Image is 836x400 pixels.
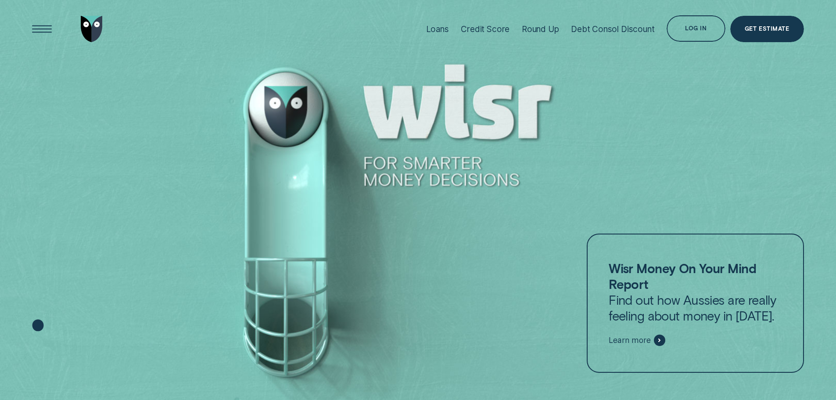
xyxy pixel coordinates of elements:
[667,15,725,42] button: Log in
[426,24,449,34] div: Loans
[587,234,804,373] a: Wisr Money On Your Mind ReportFind out how Aussies are really feeling about money in [DATE].Learn...
[81,16,103,42] img: Wisr
[609,260,756,292] strong: Wisr Money On Your Mind Report
[461,24,509,34] div: Credit Score
[609,335,650,345] span: Learn more
[571,24,654,34] div: Debt Consol Discount
[29,16,55,42] button: Open Menu
[730,16,804,42] a: Get Estimate
[522,24,559,34] div: Round Up
[609,260,782,324] p: Find out how Aussies are really feeling about money in [DATE].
